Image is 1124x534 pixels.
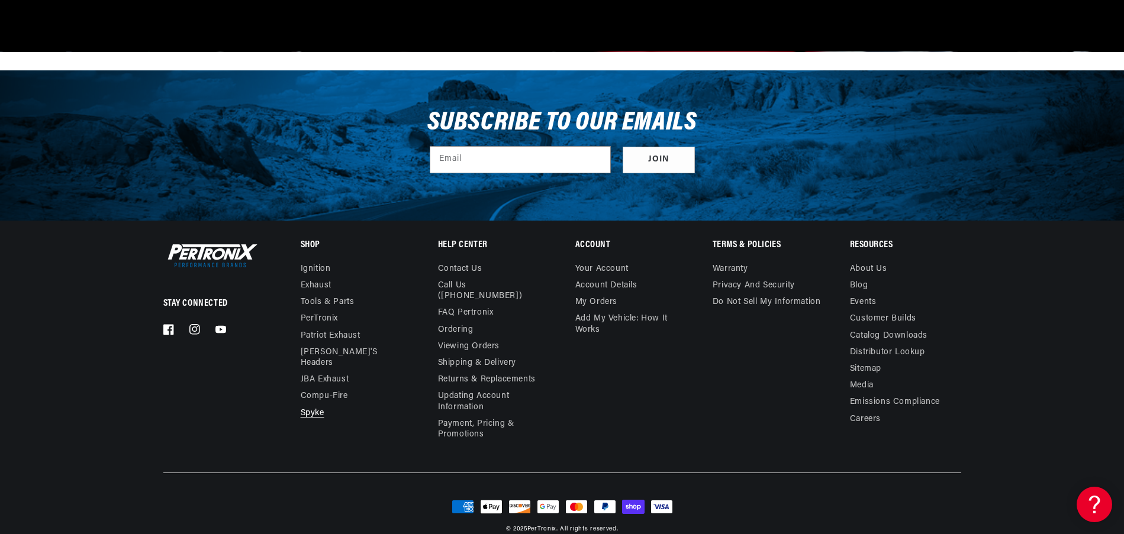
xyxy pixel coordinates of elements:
[850,344,925,361] a: Distributor Lookup
[301,294,355,310] a: Tools & Parts
[301,371,349,388] a: JBA Exhaust
[438,355,516,371] a: Shipping & Delivery
[301,264,331,277] a: Ignition
[850,411,881,428] a: Careers
[575,310,686,338] a: Add My Vehicle: How It Works
[163,241,258,270] img: Pertronix
[713,277,795,294] a: Privacy and Security
[713,294,821,310] a: Do not sell my information
[623,147,695,173] button: Subscribe
[850,361,881,377] a: Sitemap
[850,377,874,394] a: Media
[163,297,262,310] p: Stay Connected
[301,328,360,344] a: Patriot Exhaust
[575,294,617,310] a: My orders
[438,264,482,277] a: Contact us
[301,405,324,422] a: Spyke
[301,388,348,404] a: Compu-Fire
[301,344,402,371] a: [PERSON_NAME]'s Headers
[713,264,748,277] a: Warranty
[527,526,556,532] a: PerTronix
[427,112,697,134] h3: Subscribe to our emails
[438,322,474,338] a: Ordering
[301,277,331,294] a: Exhaust
[575,277,637,294] a: Account details
[430,147,610,173] input: Email
[850,277,868,294] a: Blog
[301,310,338,327] a: PerTronix
[850,294,877,310] a: Events
[438,277,540,305] a: Call Us ([PHONE_NUMBER])
[850,394,940,410] a: Emissions compliance
[438,371,536,388] a: Returns & Replacements
[438,388,540,415] a: Updating Account Information
[560,526,618,532] small: All rights reserved.
[850,264,887,277] a: About Us
[438,338,500,355] a: Viewing Orders
[438,305,494,321] a: FAQ Pertronix
[850,310,916,327] a: Customer Builds
[506,526,558,532] small: © 2025 .
[850,328,927,344] a: Catalog Downloads
[575,264,629,277] a: Your account
[438,416,549,443] a: Payment, Pricing & Promotions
